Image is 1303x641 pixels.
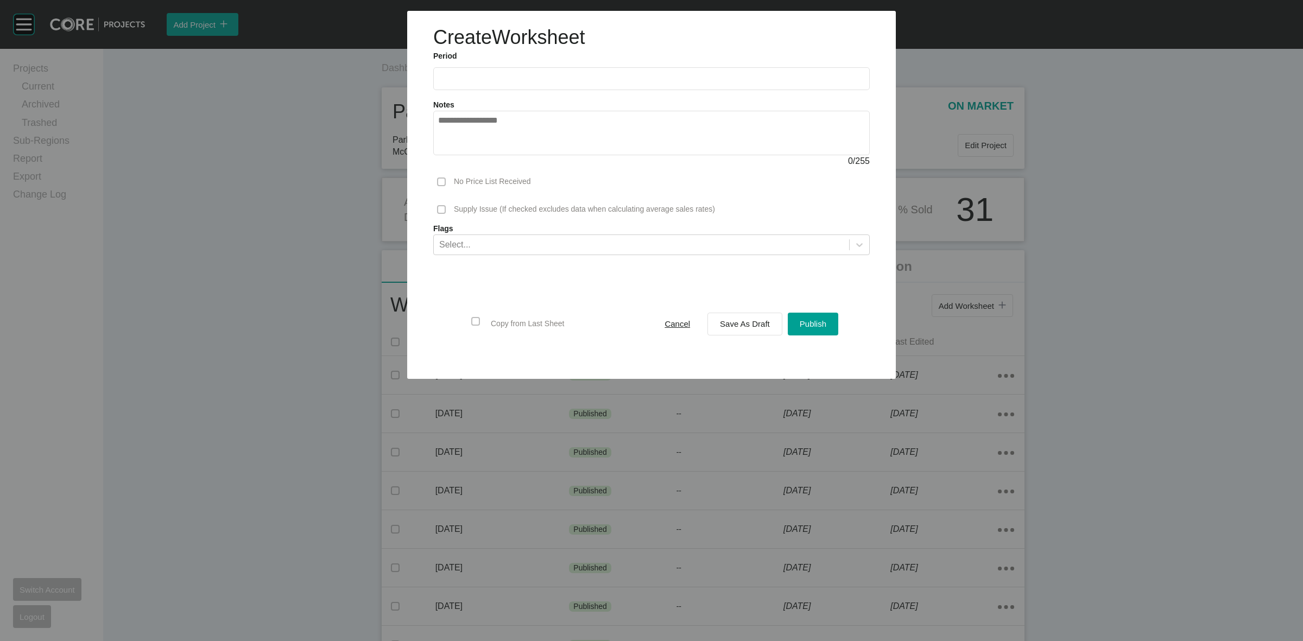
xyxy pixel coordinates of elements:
[439,238,471,250] div: Select...
[433,100,454,109] label: Notes
[491,319,564,329] p: Copy from Last Sheet
[653,313,702,335] button: Cancel
[433,224,870,234] label: Flags
[707,313,782,335] button: Save As Draft
[848,156,853,166] span: 0
[433,24,585,51] h1: Create Worksheet
[800,319,826,328] span: Publish
[665,319,690,328] span: Cancel
[454,176,531,187] p: No Price List Received
[454,204,715,215] p: Supply Issue (If checked excludes data when calculating average sales rates)
[788,313,838,335] button: Publish
[433,155,870,167] div: / 255
[433,51,870,62] label: Period
[720,319,770,328] span: Save As Draft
